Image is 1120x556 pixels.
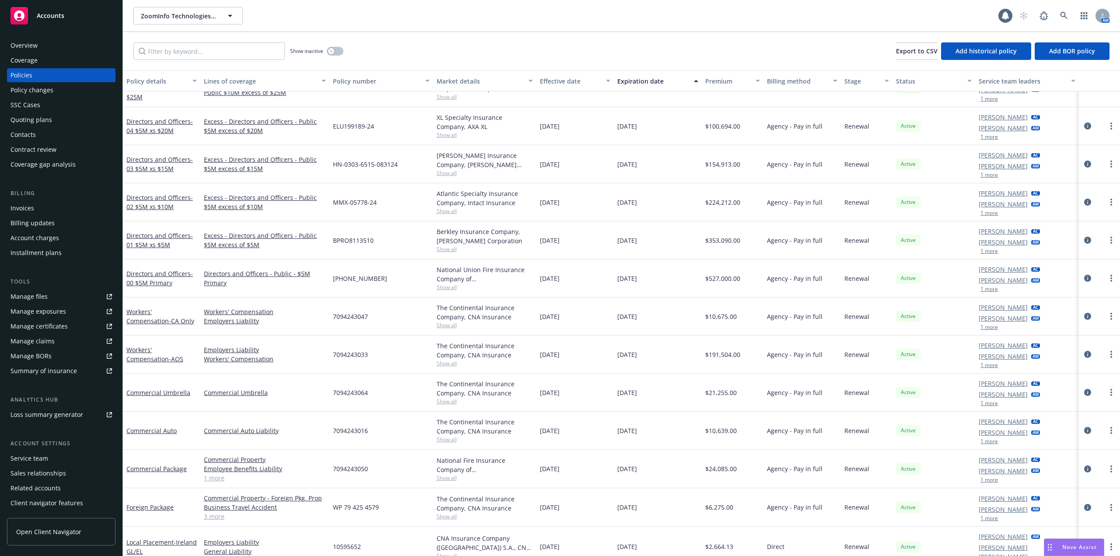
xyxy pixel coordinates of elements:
[437,113,533,131] div: XL Specialty Insurance Company, AXA XL
[979,417,1028,426] a: [PERSON_NAME]
[767,350,822,359] span: Agency - Pay in full
[1106,311,1116,322] a: more
[10,290,48,304] div: Manage files
[204,269,326,287] a: Directors and Officers - Public - $5M Primary
[10,83,53,97] div: Policy changes
[896,47,938,55] span: Export to CSV
[7,277,115,286] div: Tools
[1106,273,1116,283] a: more
[540,77,601,86] div: Effective date
[1082,425,1093,436] a: circleInformation
[126,388,190,397] a: Commercial Umbrella
[767,198,822,207] span: Agency - Pay in full
[333,350,368,359] span: 7094243033
[204,388,326,397] a: Commercial Umbrella
[333,503,379,512] span: WP 79 425 4579
[10,481,61,495] div: Related accounts
[899,465,917,473] span: Active
[10,38,38,52] div: Overview
[333,388,368,397] span: 7094243064
[126,465,187,473] a: Commercial Package
[540,122,560,131] span: [DATE]
[705,160,740,169] span: $154,913.00
[980,363,998,368] button: 1 more
[899,274,917,282] span: Active
[979,112,1028,122] a: [PERSON_NAME]
[540,236,560,245] span: [DATE]
[7,216,115,230] a: Billing updates
[204,512,326,521] a: 3 more
[10,216,55,230] div: Billing updates
[979,199,1028,209] a: [PERSON_NAME]
[204,345,326,354] a: Employers Liability
[899,427,917,434] span: Active
[7,304,115,318] a: Manage exposures
[980,287,998,292] button: 1 more
[10,98,40,112] div: SSC Cases
[540,464,560,473] span: [DATE]
[7,98,115,112] a: SSC Cases
[1082,387,1093,398] a: circleInformation
[540,542,560,551] span: [DATE]
[7,128,115,142] a: Contacts
[10,466,66,480] div: Sales relationships
[437,513,533,520] span: Show all
[10,496,83,510] div: Client navigator features
[126,77,187,86] div: Policy details
[617,542,637,551] span: [DATE]
[7,231,115,245] a: Account charges
[10,319,68,333] div: Manage certificates
[7,68,115,82] a: Policies
[767,426,822,435] span: Agency - Pay in full
[126,193,193,211] a: Directors and Officers
[437,474,533,482] span: Show all
[16,527,81,536] span: Open Client Navigator
[437,77,523,86] div: Market details
[899,122,917,130] span: Active
[437,436,533,443] span: Show all
[975,70,1078,91] button: Service team leaders
[980,439,998,444] button: 1 more
[844,542,869,551] span: Renewal
[617,503,637,512] span: [DATE]
[844,77,879,86] div: Stage
[126,538,197,556] span: - Ireland GL/EL
[10,157,76,171] div: Coverage gap analysis
[1106,387,1116,398] a: more
[899,312,917,320] span: Active
[437,494,533,513] div: The Continental Insurance Company, CNA Insurance
[333,274,387,283] span: [PHONE_NUMBER]
[617,77,689,86] div: Expiration date
[899,504,917,511] span: Active
[7,143,115,157] a: Contract review
[7,290,115,304] a: Manage files
[10,246,62,260] div: Installment plans
[844,388,869,397] span: Renewal
[437,265,533,283] div: National Union Fire Insurance Company of [GEOGRAPHIC_DATA], [GEOGRAPHIC_DATA], AIG
[899,198,917,206] span: Active
[617,464,637,473] span: [DATE]
[7,496,115,510] a: Client navigator features
[437,283,533,291] span: Show all
[10,53,38,67] div: Coverage
[980,516,998,521] button: 1 more
[617,388,637,397] span: [DATE]
[705,464,737,473] span: $24,085.00
[126,346,183,363] a: Workers' Compensation
[1075,7,1093,24] a: Switch app
[617,350,637,359] span: [DATE]
[437,322,533,329] span: Show all
[204,464,326,473] a: Employee Benefits Liability
[899,388,917,396] span: Active
[1044,539,1055,556] div: Drag to move
[10,334,55,348] div: Manage claims
[941,42,1031,60] button: Add historical policy
[437,131,533,139] span: Show all
[1049,47,1095,55] span: Add BOR policy
[540,388,560,397] span: [DATE]
[126,155,193,173] a: Directors and Officers
[437,169,533,177] span: Show all
[767,160,822,169] span: Agency - Pay in full
[333,77,420,86] div: Policy number
[844,350,869,359] span: Renewal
